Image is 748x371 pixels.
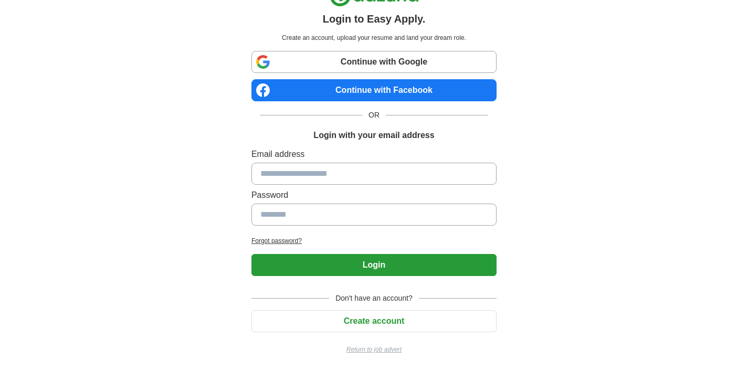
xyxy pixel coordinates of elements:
a: Return to job advert [251,345,497,354]
label: Email address [251,148,497,161]
p: Create an account, upload your resume and land your dream role. [254,33,494,43]
span: Don't have an account? [329,293,419,304]
h1: Login to Easy Apply. [323,11,426,27]
a: Continue with Facebook [251,79,497,101]
button: Create account [251,310,497,332]
span: OR [362,110,386,121]
a: Create account [251,316,497,325]
a: Continue with Google [251,51,497,73]
h1: Login with your email address [313,129,434,142]
label: Password [251,189,497,202]
a: Forgot password? [251,236,497,246]
button: Login [251,254,497,276]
